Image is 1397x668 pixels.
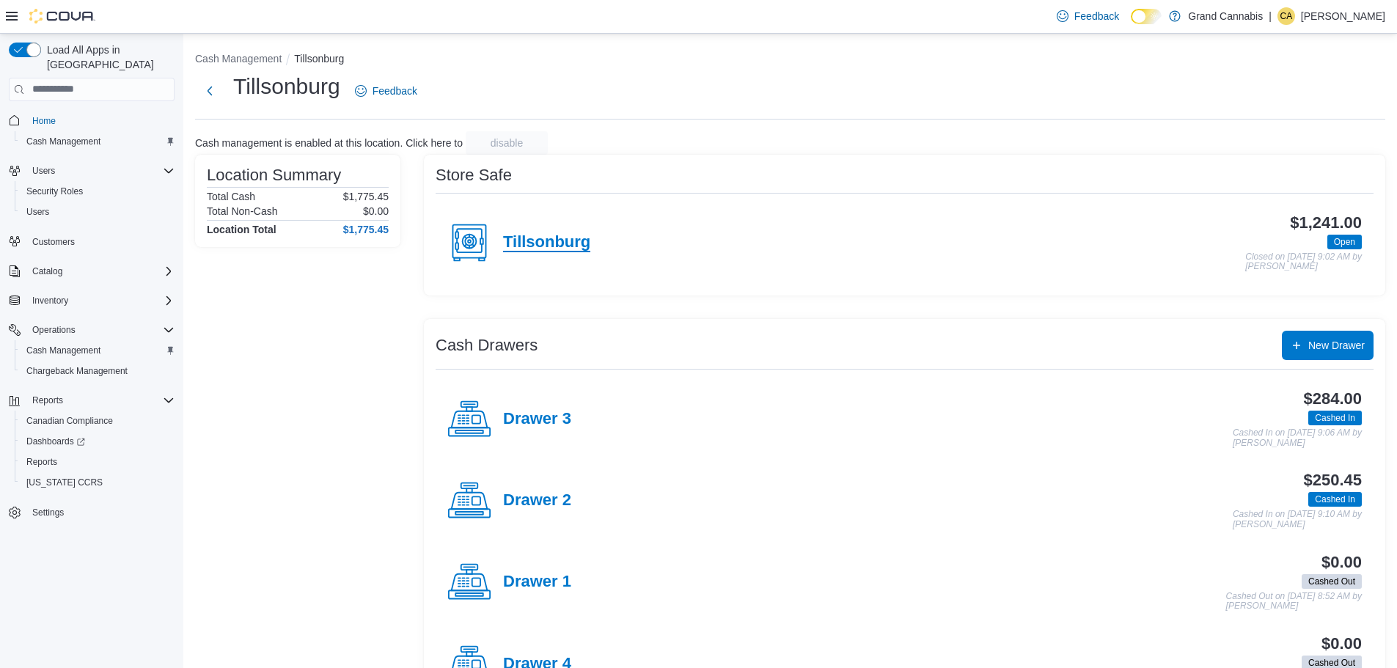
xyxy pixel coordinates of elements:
[26,111,175,130] span: Home
[1315,411,1355,425] span: Cashed In
[21,474,109,491] a: [US_STATE] CCRS
[503,410,571,429] h4: Drawer 3
[21,342,106,359] a: Cash Management
[1315,493,1355,506] span: Cashed In
[26,263,175,280] span: Catalog
[21,203,175,221] span: Users
[32,265,62,277] span: Catalog
[32,394,63,406] span: Reports
[15,361,180,381] button: Chargeback Management
[26,162,175,180] span: Users
[26,504,70,521] a: Settings
[1233,510,1362,529] p: Cashed In on [DATE] 9:10 AM by [PERSON_NAME]
[26,292,175,309] span: Inventory
[436,166,512,184] h3: Store Safe
[1327,235,1362,249] span: Open
[3,110,180,131] button: Home
[363,205,389,217] p: $0.00
[1308,338,1365,353] span: New Drawer
[21,433,175,450] span: Dashboards
[41,43,175,72] span: Load All Apps in [GEOGRAPHIC_DATA]
[207,224,276,235] h4: Location Total
[15,431,180,452] a: Dashboards
[3,502,180,523] button: Settings
[1051,1,1125,31] a: Feedback
[1282,331,1374,360] button: New Drawer
[32,324,76,336] span: Operations
[26,503,175,521] span: Settings
[1269,7,1272,25] p: |
[1321,635,1362,653] h3: $0.00
[26,392,175,409] span: Reports
[21,133,106,150] a: Cash Management
[3,390,180,411] button: Reports
[15,411,180,431] button: Canadian Compliance
[1308,492,1362,507] span: Cashed In
[1277,7,1295,25] div: Christine Atack
[1074,9,1119,23] span: Feedback
[21,453,175,471] span: Reports
[1290,214,1362,232] h3: $1,241.00
[26,456,57,468] span: Reports
[26,263,68,280] button: Catalog
[21,474,175,491] span: Washington CCRS
[503,233,590,252] h4: Tillsonburg
[373,84,417,98] span: Feedback
[1302,574,1362,589] span: Cashed Out
[26,345,100,356] span: Cash Management
[1304,390,1362,408] h3: $284.00
[503,491,571,510] h4: Drawer 2
[15,340,180,361] button: Cash Management
[207,166,341,184] h3: Location Summary
[21,412,175,430] span: Canadian Compliance
[21,342,175,359] span: Cash Management
[32,115,56,127] span: Home
[343,191,389,202] p: $1,775.45
[1308,575,1355,588] span: Cashed Out
[21,433,91,450] a: Dashboards
[15,202,180,222] button: Users
[26,436,85,447] span: Dashboards
[26,477,103,488] span: [US_STATE] CCRS
[29,9,95,23] img: Cova
[26,233,81,251] a: Customers
[195,137,463,149] p: Cash management is enabled at this location. Click here to
[1188,7,1263,25] p: Grand Cannabis
[26,112,62,130] a: Home
[21,183,89,200] a: Security Roles
[15,181,180,202] button: Security Roles
[343,224,389,235] h4: $1,775.45
[26,162,61,180] button: Users
[3,290,180,311] button: Inventory
[26,232,175,251] span: Customers
[26,186,83,197] span: Security Roles
[9,104,175,562] nav: Complex example
[1245,252,1362,272] p: Closed on [DATE] 9:02 AM by [PERSON_NAME]
[32,295,68,307] span: Inventory
[1131,24,1132,25] span: Dark Mode
[1308,411,1362,425] span: Cashed In
[1233,428,1362,448] p: Cashed In on [DATE] 9:06 AM by [PERSON_NAME]
[349,76,423,106] a: Feedback
[207,191,255,202] h6: Total Cash
[32,165,55,177] span: Users
[233,72,340,101] h1: Tillsonburg
[15,452,180,472] button: Reports
[21,412,119,430] a: Canadian Compliance
[26,136,100,147] span: Cash Management
[3,261,180,282] button: Catalog
[26,321,81,339] button: Operations
[21,362,133,380] a: Chargeback Management
[195,76,224,106] button: Next
[21,362,175,380] span: Chargeback Management
[32,236,75,248] span: Customers
[195,53,282,65] button: Cash Management
[1301,7,1385,25] p: [PERSON_NAME]
[32,507,64,518] span: Settings
[1321,554,1362,571] h3: $0.00
[466,131,548,155] button: disable
[1131,9,1162,24] input: Dark Mode
[1334,235,1355,249] span: Open
[1226,592,1362,612] p: Cashed Out on [DATE] 8:52 AM by [PERSON_NAME]
[3,161,180,181] button: Users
